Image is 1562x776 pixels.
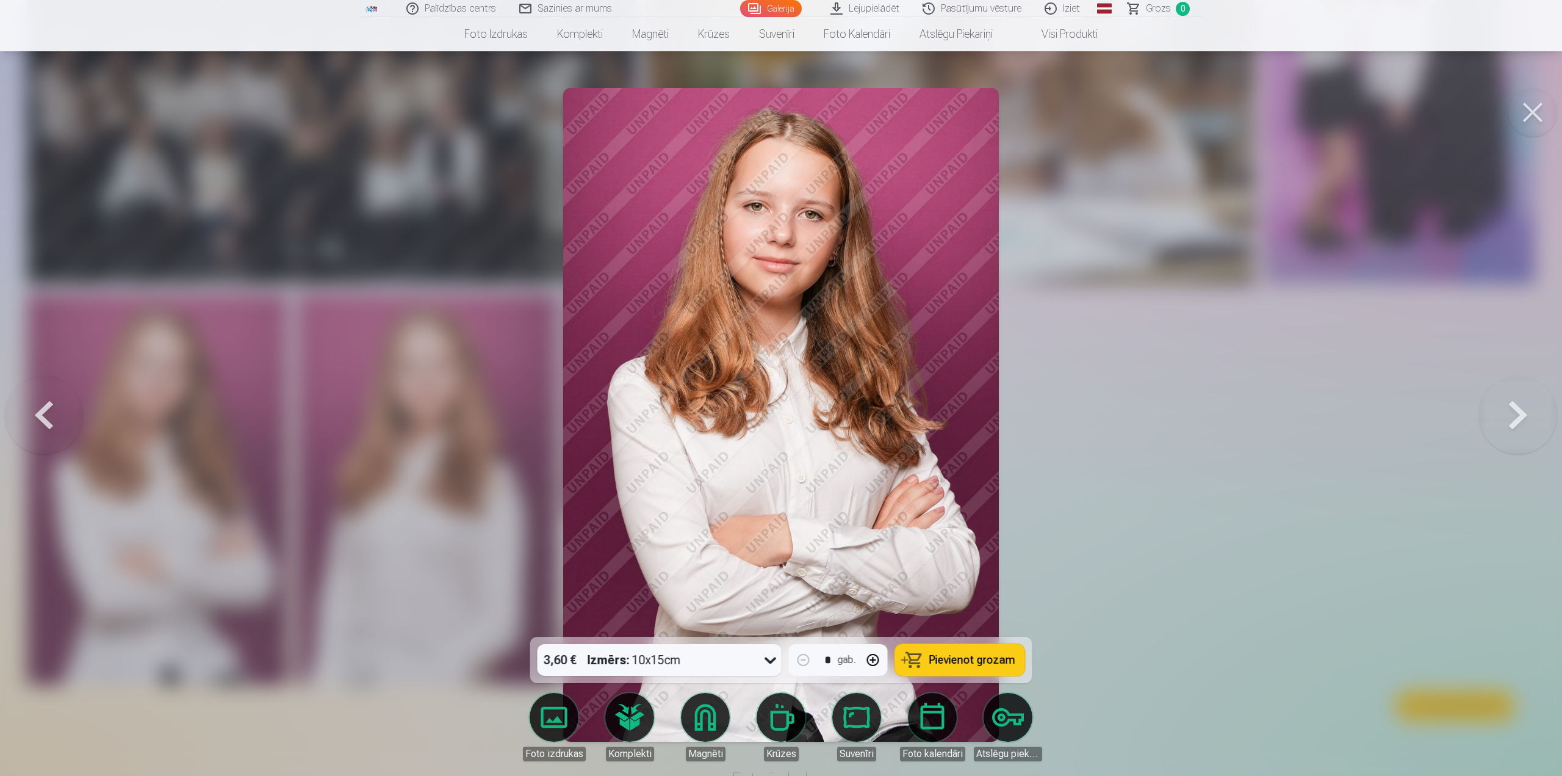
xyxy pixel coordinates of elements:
[1146,1,1171,16] span: Grozs
[895,644,1025,676] button: Pievienot grozam
[450,17,542,51] a: Foto izdrukas
[538,644,583,676] div: 3,60 €
[1007,17,1112,51] a: Visi produkti
[929,655,1015,665] span: Pievienot grozam
[1176,2,1190,16] span: 0
[905,17,1007,51] a: Atslēgu piekariņi
[542,17,617,51] a: Komplekti
[838,653,856,667] div: gab.
[744,17,809,51] a: Suvenīri
[588,651,630,669] strong: Izmērs :
[588,644,681,676] div: 10x15cm
[809,17,905,51] a: Foto kalendāri
[365,5,378,12] img: /fa1
[617,17,683,51] a: Magnēti
[683,17,744,51] a: Krūzes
